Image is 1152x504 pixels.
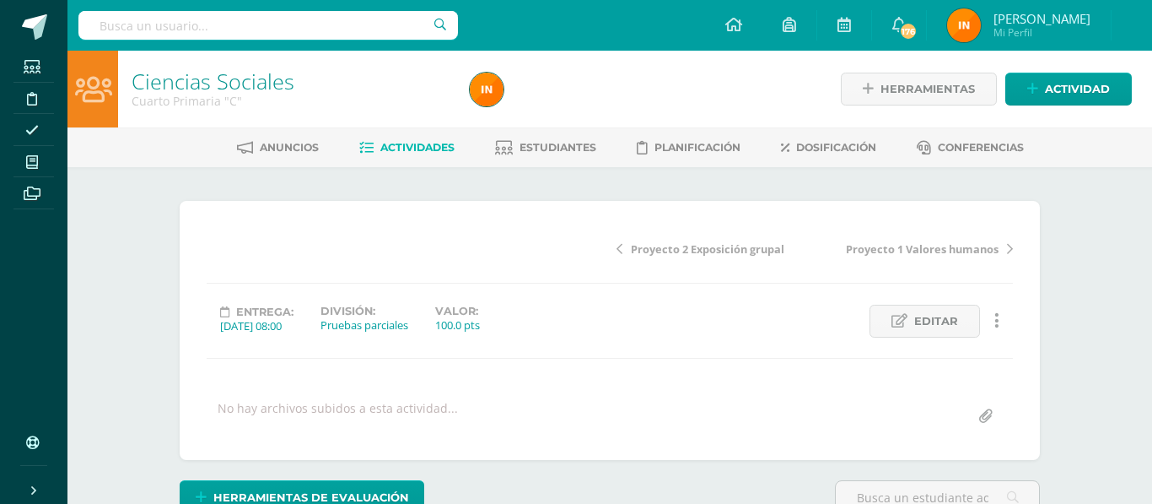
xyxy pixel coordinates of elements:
a: Ciencias Sociales [132,67,294,95]
input: Busca un usuario... [78,11,458,40]
span: Actividades [380,141,455,154]
span: Proyecto 1 Valores humanos [846,241,999,257]
div: [DATE] 08:00 [220,318,293,333]
span: Planificación [654,141,740,154]
div: Cuarto Primaria 'C' [132,93,449,109]
a: Actividad [1005,73,1132,106]
a: Dosificación [781,134,876,161]
div: Pruebas parciales [320,317,408,333]
a: Proyecto 2 Exposición grupal [616,240,815,257]
span: Anuncios [260,141,319,154]
span: Entrega: [236,306,293,318]
a: Herramientas [841,73,997,106]
a: Planificación [637,134,740,161]
span: Proyecto 2 Exposición grupal [631,241,784,257]
h1: Ciencias Sociales [132,69,449,93]
span: 176 [899,22,918,41]
span: Estudiantes [519,141,596,154]
span: Herramientas [880,73,975,105]
a: Estudiantes [495,134,596,161]
img: 0fb9ae38364872bd0192a0cbcae1dc9f.png [470,73,503,106]
label: División: [320,305,408,317]
span: Mi Perfil [993,25,1090,40]
label: Valor: [435,305,480,317]
span: Dosificación [796,141,876,154]
a: Anuncios [237,134,319,161]
span: Conferencias [938,141,1024,154]
span: [PERSON_NAME] [993,10,1090,27]
img: 0fb9ae38364872bd0192a0cbcae1dc9f.png [947,8,981,42]
a: Actividades [359,134,455,161]
span: Actividad [1045,73,1110,105]
div: 100.0 pts [435,317,480,333]
a: Conferencias [917,134,1024,161]
a: Proyecto 1 Valores humanos [815,240,1013,257]
div: No hay archivos subidos a esta actividad... [218,400,458,433]
span: Editar [914,306,958,337]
